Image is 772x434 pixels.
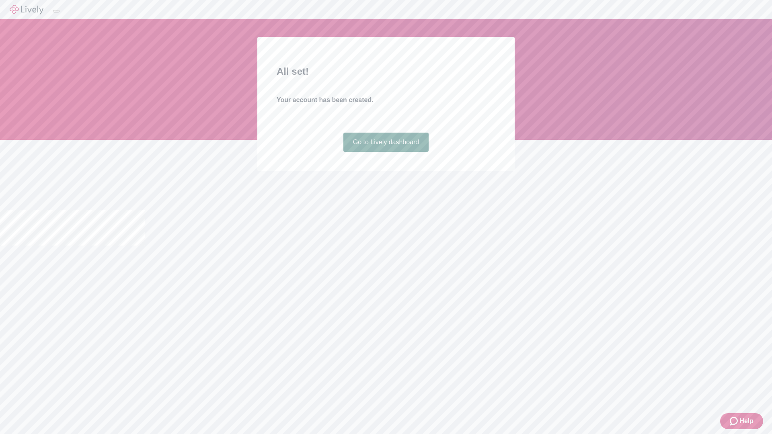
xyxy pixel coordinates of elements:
[343,133,429,152] a: Go to Lively dashboard
[277,95,495,105] h4: Your account has been created.
[53,10,60,12] button: Log out
[730,416,739,426] svg: Zendesk support icon
[10,5,43,14] img: Lively
[277,64,495,79] h2: All set!
[739,416,754,426] span: Help
[720,413,763,429] button: Zendesk support iconHelp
